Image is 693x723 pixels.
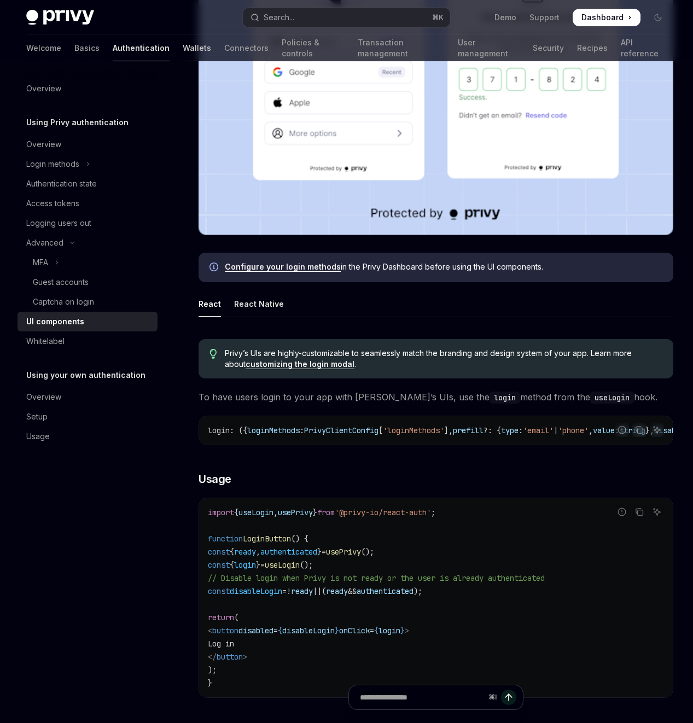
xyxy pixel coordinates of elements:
div: Overview [26,138,61,151]
span: const [208,586,230,596]
span: Log in [208,639,234,649]
div: MFA [33,256,48,269]
span: function [208,534,243,544]
span: ); [208,665,217,675]
span: { [374,626,378,635]
a: Recipes [577,35,608,61]
span: </ [208,652,217,662]
div: Setup [26,410,48,423]
button: Send message [501,690,516,705]
code: useLogin [590,392,634,404]
span: } [313,508,317,517]
span: Usage [199,471,231,487]
div: Whitelabel [26,335,65,348]
span: ; [431,508,435,517]
div: React Native [234,291,284,317]
span: 'email' [523,425,554,435]
span: LoginButton [243,534,291,544]
span: const [208,547,230,557]
a: Dashboard [573,9,640,26]
div: Access tokens [26,197,79,210]
span: Dashboard [581,12,624,23]
a: Security [533,35,564,61]
button: Toggle Advanced section [18,233,158,253]
svg: Tip [209,349,217,359]
span: [ [378,425,383,435]
a: Guest accounts [18,272,158,292]
span: disabled [238,626,273,635]
span: } [400,626,405,635]
button: Ask AI [650,505,664,519]
span: 'loginMethods' [383,425,444,435]
a: Access tokens [18,194,158,213]
span: ], [444,425,453,435]
span: || [313,586,322,596]
span: button [217,652,243,662]
span: loginMethods [247,425,300,435]
div: Login methods [26,158,79,171]
span: < [208,626,212,635]
span: disableLogin [230,586,282,596]
a: UI components [18,312,158,331]
a: Connectors [224,35,269,61]
span: ⌘ K [432,13,444,22]
span: import [208,508,234,517]
input: Ask a question... [360,685,484,709]
span: ready [326,586,348,596]
img: dark logo [26,10,94,25]
h5: Using Privy authentication [26,116,129,129]
span: ); [414,586,422,596]
span: in the Privy Dashboard before using the UI components. [225,261,662,272]
span: } [208,678,212,688]
span: , [273,508,278,517]
button: Open search [243,8,451,27]
a: Wallets [183,35,211,61]
span: login [378,626,400,635]
span: { [234,508,238,517]
div: UI components [26,315,84,328]
span: { [230,547,234,557]
span: login [234,560,256,570]
span: = [370,626,374,635]
div: Guest accounts [33,276,89,289]
a: Overview [18,387,158,407]
a: Whitelabel [18,331,158,351]
span: , [256,547,260,557]
span: () { [291,534,308,544]
span: > [405,626,409,635]
span: } [317,547,322,557]
span: = [322,547,326,557]
a: Overview [18,135,158,154]
span: authenticated [260,547,317,557]
span: ( [322,586,326,596]
span: value [593,425,615,435]
a: User management [458,35,520,61]
a: Support [529,12,560,23]
a: Demo [494,12,516,23]
span: PrivyClientConfig [304,425,378,435]
span: { [278,626,282,635]
span: && [348,586,357,596]
a: Logging users out [18,213,158,233]
a: customizing the login modal [246,359,354,369]
button: Toggle Login methods section [18,154,158,174]
a: Authentication [113,35,170,61]
span: } [335,626,339,635]
span: authenticated [357,586,414,596]
div: Authentication state [26,177,97,190]
div: Overview [26,82,61,95]
span: useLogin [238,508,273,517]
span: from [317,508,335,517]
a: Policies & controls [282,35,345,61]
div: React [199,291,221,317]
button: Toggle dark mode [649,9,667,26]
span: = [273,626,278,635]
a: Transaction management [358,35,445,61]
span: To have users login to your app with [PERSON_NAME]’s UIs, use the method from the hook. [199,389,673,405]
a: Overview [18,79,158,98]
a: Basics [74,35,100,61]
a: Captcha on login [18,292,158,312]
span: ready [234,547,256,557]
span: prefill [453,425,484,435]
button: Toggle MFA section [18,253,158,272]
